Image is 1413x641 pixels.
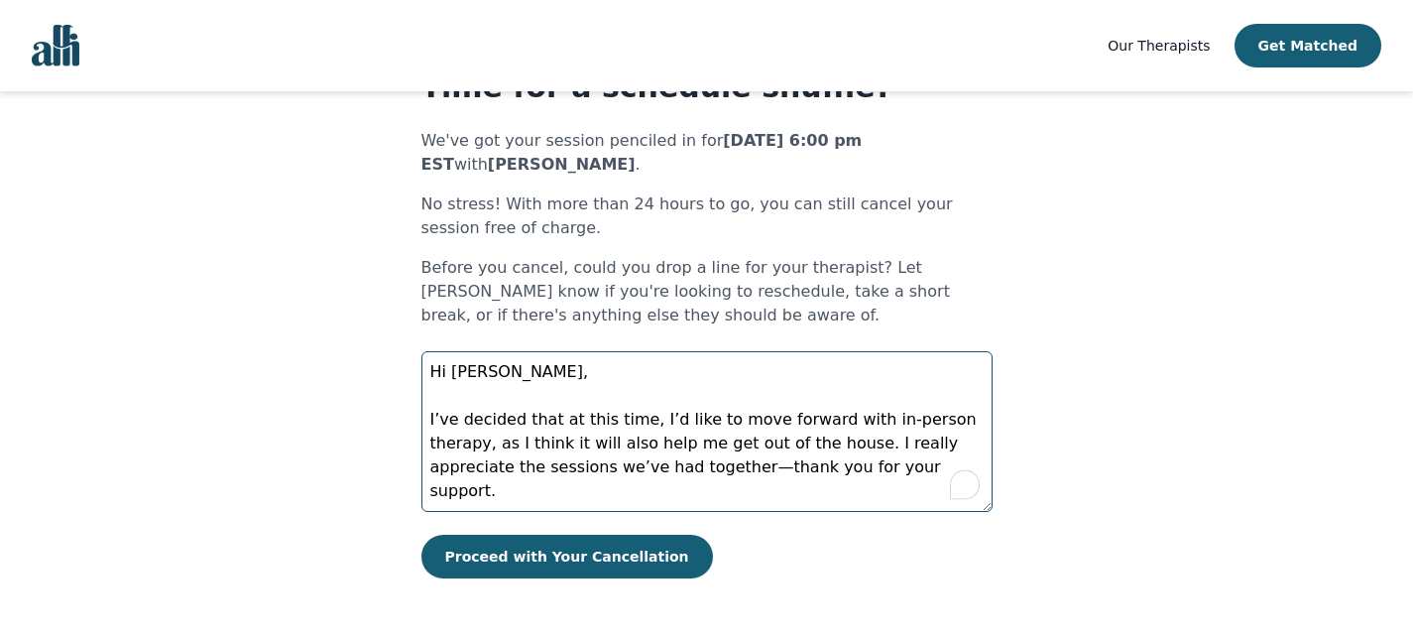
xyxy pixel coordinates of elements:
span: Our Therapists [1108,38,1210,54]
p: We've got your session penciled in for with . [421,129,993,177]
img: alli logo [32,25,79,66]
p: No stress! With more than 24 hours to go, you can still cancel your session free of charge. [421,192,993,240]
a: Our Therapists [1108,34,1210,58]
textarea: To enrich screen reader interactions, please activate Accessibility in Grammarly extension settings [421,351,993,512]
button: Proceed with Your Cancellation [421,535,713,578]
p: Before you cancel, could you drop a line for your therapist? Let [PERSON_NAME] know if you're loo... [421,256,993,327]
b: [PERSON_NAME] [488,155,636,174]
button: Get Matched [1235,24,1381,67]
